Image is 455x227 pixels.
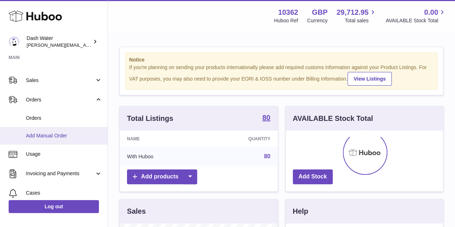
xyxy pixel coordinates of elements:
div: Currency [307,17,328,24]
a: 29,712.95 Total sales [336,8,377,24]
span: Add Manual Order [26,132,102,139]
a: Add Stock [293,169,333,184]
div: Huboo Ref [274,17,298,24]
th: Quantity [203,131,277,147]
div: If you're planning on sending your products internationally please add required customs informati... [129,64,434,86]
strong: GBP [312,8,327,17]
a: Add products [127,169,197,184]
a: 80 [264,153,270,159]
span: Cases [26,190,102,196]
span: Orders [26,115,102,122]
a: 80 [262,114,270,123]
span: AVAILABLE Stock Total [386,17,446,24]
h3: Sales [127,206,146,216]
div: Dash Water [27,35,91,49]
a: 0.00 AVAILABLE Stock Total [386,8,446,24]
a: View Listings [347,72,392,86]
strong: 10362 [278,8,298,17]
img: james@dash-water.com [9,36,19,47]
strong: 80 [262,114,270,121]
a: Log out [9,200,99,213]
h3: Help [293,206,308,216]
td: With Huboo [120,147,203,166]
span: 29,712.95 [336,8,368,17]
th: Name [120,131,203,147]
strong: Notice [129,56,434,63]
h3: AVAILABLE Stock Total [293,114,373,123]
span: Sales [26,77,95,84]
span: 0.00 [424,8,438,17]
span: Invoicing and Payments [26,170,95,177]
span: Total sales [345,17,377,24]
span: [PERSON_NAME][EMAIL_ADDRESS][DOMAIN_NAME] [27,42,144,48]
span: Orders [26,96,95,103]
h3: Total Listings [127,114,173,123]
span: Usage [26,151,102,158]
